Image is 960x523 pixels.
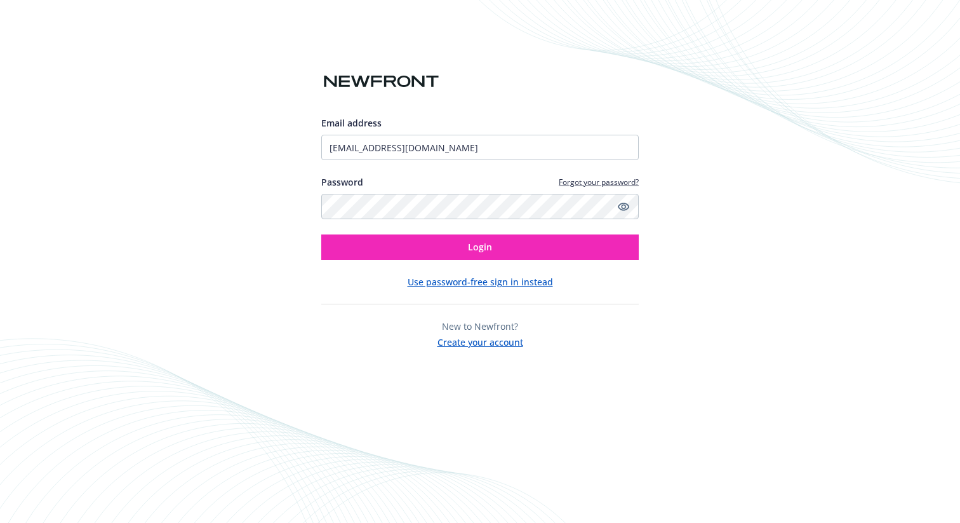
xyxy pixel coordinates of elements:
label: Password [321,175,363,189]
span: New to Newfront? [442,320,518,332]
span: Email address [321,117,382,129]
button: Login [321,234,639,260]
input: Enter your password [321,194,639,219]
img: Newfront logo [321,71,441,93]
button: Use password-free sign in instead [408,275,553,289]
button: Create your account [437,333,523,349]
a: Forgot your password? [559,177,639,187]
span: Login [468,241,492,253]
input: Enter your email [321,135,639,160]
a: Show password [616,199,631,214]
